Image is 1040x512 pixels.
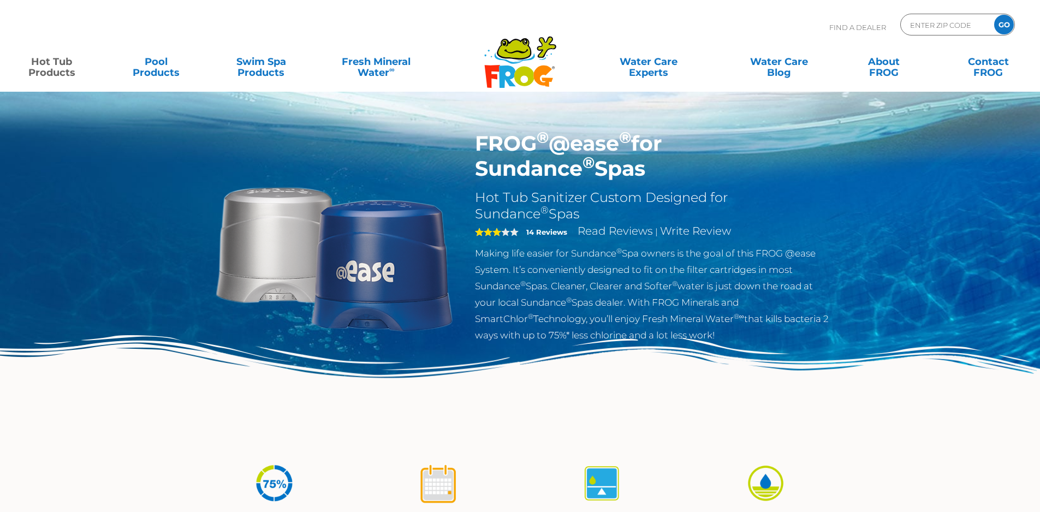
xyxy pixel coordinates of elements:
a: ContactFROG [948,51,1029,73]
a: Swim SpaProducts [221,51,302,73]
img: Frog Products Logo [478,22,562,88]
a: Hot TubProducts [11,51,92,73]
h1: FROG @ease for Sundance Spas [475,131,831,181]
sup: ® [619,128,631,147]
img: Sundance-cartridges-2.png [209,131,459,381]
span: | [655,227,658,237]
sup: ∞ [389,65,395,74]
sup: ® [537,128,549,147]
img: icon-atease-easy-on [745,463,786,504]
sup: ® [540,204,549,216]
a: Fresh MineralWater∞ [325,51,427,73]
p: Making life easier for Sundance Spa owners is the goal of this FROG @ease System. It’s convenient... [475,245,831,343]
input: GO [994,15,1014,34]
sup: ® [566,296,572,304]
sup: ® [616,247,622,255]
h2: Hot Tub Sanitizer Custom Designed for Sundance Spas [475,189,831,222]
strong: 14 Reviews [526,228,567,236]
img: icon-atease-75percent-less [254,463,295,504]
a: Water CareBlog [738,51,819,73]
a: Water CareExperts [583,51,715,73]
p: Find A Dealer [829,14,886,41]
sup: ® [583,153,595,172]
span: 3 [475,228,501,236]
sup: ® [528,312,533,320]
a: AboutFROG [843,51,924,73]
img: icon-atease-self-regulates [581,463,622,504]
a: Read Reviews [578,224,653,237]
sup: ® [672,279,678,288]
img: icon-atease-shock-once [418,463,459,504]
a: Write Review [660,224,731,237]
sup: ® [520,279,526,288]
sup: ®∞ [734,312,744,320]
a: PoolProducts [116,51,197,73]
